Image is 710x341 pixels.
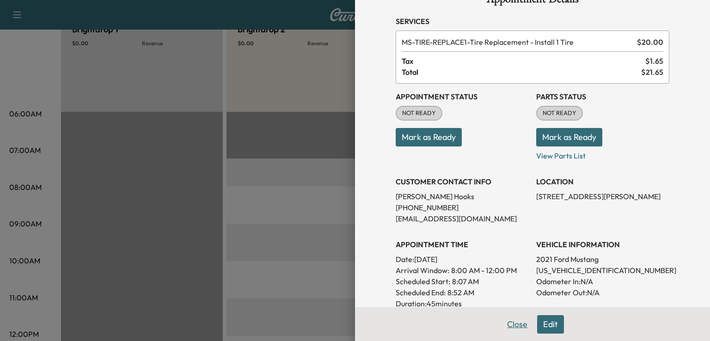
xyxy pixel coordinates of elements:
[536,91,669,102] h3: Parts Status
[396,287,446,298] p: Scheduled End:
[451,265,517,276] span: 8:00 AM - 12:00 PM
[396,254,529,265] p: Date: [DATE]
[537,315,564,334] button: Edit
[402,67,641,78] span: Total
[396,298,529,309] p: Duration: 45 minutes
[536,191,669,202] p: [STREET_ADDRESS][PERSON_NAME]
[396,276,450,287] p: Scheduled Start:
[396,16,669,27] h3: Services
[396,91,529,102] h3: Appointment Status
[396,239,529,250] h3: APPOINTMENT TIME
[536,176,669,187] h3: LOCATION
[396,202,529,213] p: [PHONE_NUMBER]
[536,254,669,265] p: 2021 Ford Mustang
[501,315,533,334] button: Close
[396,265,529,276] p: Arrival Window:
[641,67,663,78] span: $ 21.65
[536,239,669,250] h3: VEHICLE INFORMATION
[536,276,669,287] p: Odometer In: N/A
[452,276,479,287] p: 8:07 AM
[396,128,462,146] button: Mark as Ready
[402,55,645,67] span: Tax
[536,146,669,161] p: View Parts List
[402,37,633,48] span: Tire Replacement - Install 1 Tire
[447,287,474,298] p: 8:52 AM
[396,176,529,187] h3: CUSTOMER CONTACT INFO
[536,265,669,276] p: [US_VEHICLE_IDENTIFICATION_NUMBER]
[536,128,602,146] button: Mark as Ready
[537,109,582,118] span: NOT READY
[397,109,441,118] span: NOT READY
[396,191,529,202] p: [PERSON_NAME] Hooks
[637,37,663,48] span: $ 20.00
[396,213,529,224] p: [EMAIL_ADDRESS][DOMAIN_NAME]
[645,55,663,67] span: $ 1.65
[536,287,669,298] p: Odometer Out: N/A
